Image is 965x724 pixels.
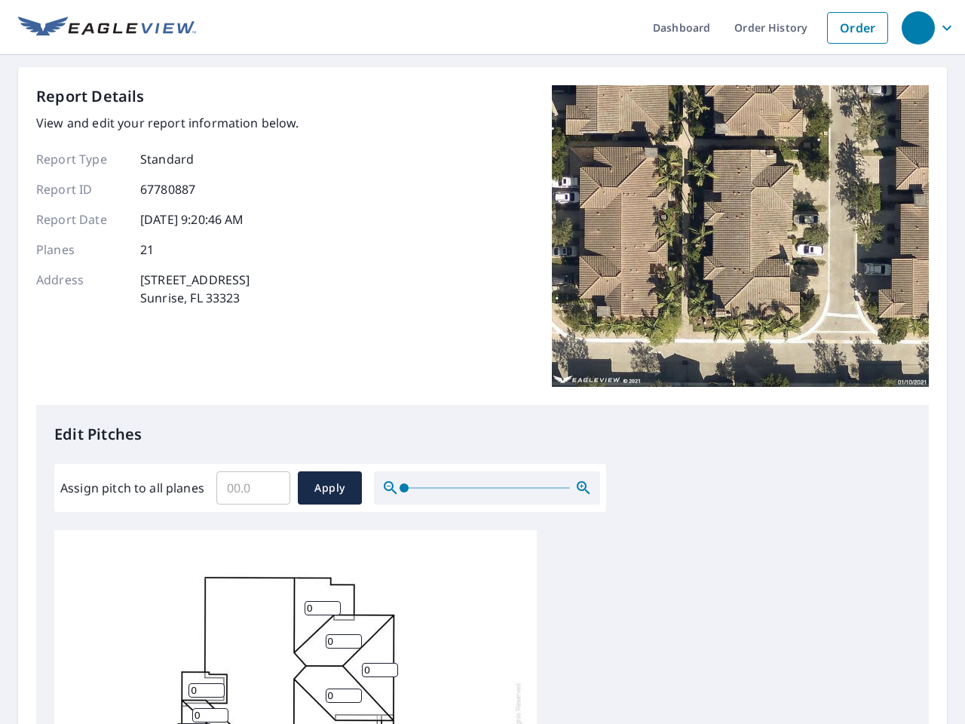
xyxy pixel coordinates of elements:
[54,423,911,446] p: Edit Pitches
[298,471,362,505] button: Apply
[36,271,127,307] p: Address
[36,180,127,198] p: Report ID
[36,241,127,259] p: Planes
[827,12,888,44] a: Order
[140,210,244,229] p: [DATE] 9:20:46 AM
[216,467,290,509] input: 00.0
[140,150,194,168] p: Standard
[36,150,127,168] p: Report Type
[36,114,299,132] p: View and edit your report information below.
[60,479,204,497] label: Assign pitch to all planes
[140,241,154,259] p: 21
[18,17,196,39] img: EV Logo
[36,210,127,229] p: Report Date
[310,479,350,498] span: Apply
[140,180,195,198] p: 67780887
[36,85,145,108] p: Report Details
[140,271,250,307] p: [STREET_ADDRESS] Sunrise, FL 33323
[552,85,929,387] img: Top image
